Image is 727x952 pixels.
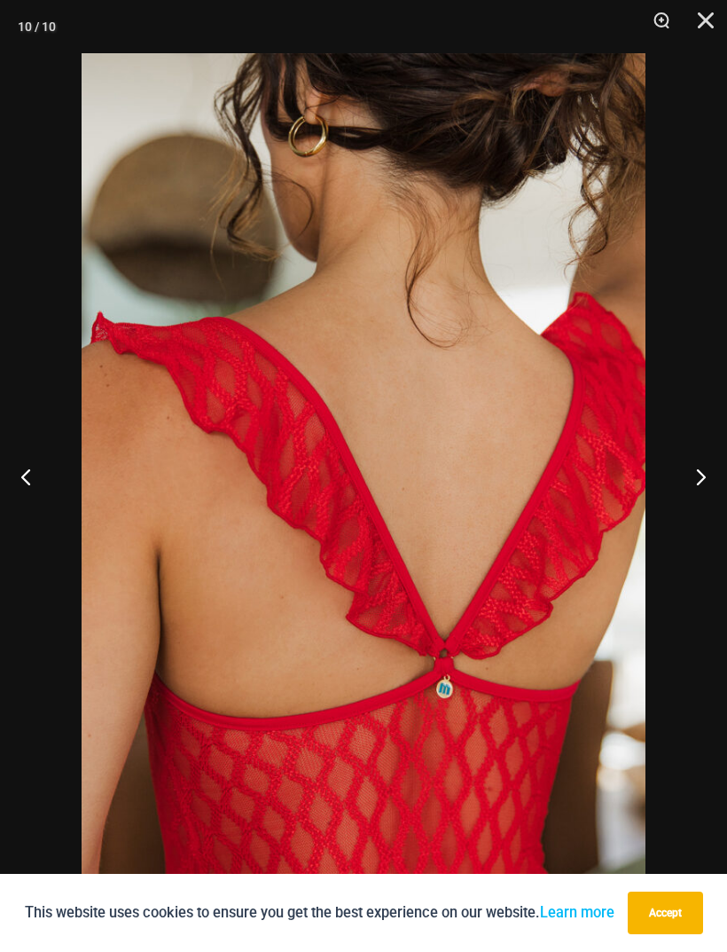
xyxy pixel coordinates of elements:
p: This website uses cookies to ensure you get the best experience on our website. [25,901,614,924]
div: 10 / 10 [18,13,56,40]
button: Next [661,432,727,521]
img: Sometimes Red 587 Dress 07 [82,53,645,899]
button: Accept [628,892,703,934]
a: Learn more [540,904,614,921]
